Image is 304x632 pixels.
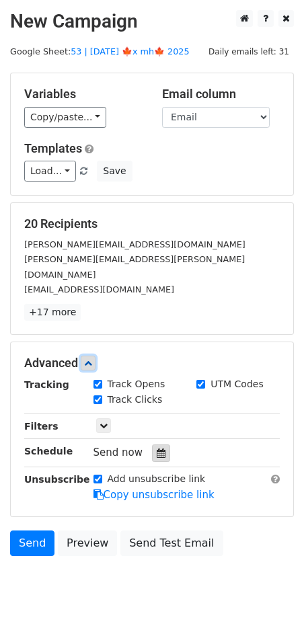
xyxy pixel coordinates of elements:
[24,161,76,182] a: Load...
[93,446,143,459] span: Send now
[108,377,165,391] label: Track Opens
[108,393,163,407] label: Track Clicks
[108,472,206,486] label: Add unsubscribe link
[24,284,174,294] small: [EMAIL_ADDRESS][DOMAIN_NAME]
[93,489,215,501] a: Copy unsubscribe link
[24,356,280,370] h5: Advanced
[24,239,245,249] small: [PERSON_NAME][EMAIL_ADDRESS][DOMAIN_NAME]
[71,46,189,56] a: 53 | [DATE] 🍁x mh🍁 2025
[24,107,106,128] a: Copy/paste...
[211,377,263,391] label: UTM Codes
[24,141,82,155] a: Templates
[24,254,245,280] small: [PERSON_NAME][EMAIL_ADDRESS][PERSON_NAME][DOMAIN_NAME]
[24,379,69,390] strong: Tracking
[237,567,304,632] iframe: Chat Widget
[24,304,81,321] a: +17 more
[24,474,90,485] strong: Unsubscribe
[24,216,280,231] h5: 20 Recipients
[120,530,223,556] a: Send Test Email
[58,530,117,556] a: Preview
[204,44,294,59] span: Daily emails left: 31
[162,87,280,102] h5: Email column
[10,46,190,56] small: Google Sheet:
[24,446,73,457] strong: Schedule
[10,530,54,556] a: Send
[204,46,294,56] a: Daily emails left: 31
[10,10,294,33] h2: New Campaign
[24,421,59,432] strong: Filters
[24,87,142,102] h5: Variables
[97,161,132,182] button: Save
